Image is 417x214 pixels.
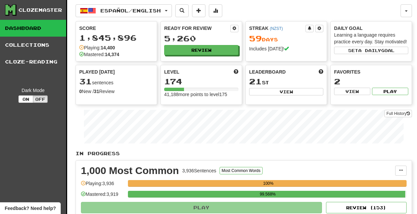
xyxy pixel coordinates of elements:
[164,91,238,98] div: 41,188 more points to level 175
[5,87,61,94] div: Dark Mode
[164,77,238,86] div: 174
[33,95,48,103] button: Off
[130,191,405,198] div: 99.568%
[326,202,407,213] button: Review (153)
[192,4,205,17] button: Add sentence to collection
[81,202,322,213] button: Play
[79,89,82,94] strong: 0
[18,7,62,13] div: Clozemaster
[79,69,115,75] span: Played [DATE]
[175,4,189,17] button: Search sentences
[94,89,99,94] strong: 31
[105,52,119,57] strong: 14,374
[334,77,408,86] div: 2
[334,47,408,54] button: Seta dailygoal
[249,69,286,75] span: Leaderboard
[81,180,125,191] div: Playing: 3,936
[249,34,262,43] span: 59
[249,77,262,86] span: 21
[76,150,412,157] p: In Progress
[249,45,323,52] div: Includes [DATE]!
[249,77,323,86] div: st
[319,69,323,75] span: This week in points, UTC
[79,44,115,51] div: Playing:
[130,180,407,187] div: 100%
[79,88,153,95] div: New / Review
[79,77,92,86] span: 31
[372,88,408,95] button: Play
[249,88,323,95] button: View
[384,110,412,117] a: Full History
[79,51,119,58] div: Mastered:
[334,32,408,45] div: Learning a language requires practice every day. Stay motivated!
[164,25,230,32] div: Ready for Review
[164,69,179,75] span: Level
[81,166,179,176] div: 1,000 Most Common
[249,25,306,32] div: Streak
[182,167,216,174] div: 3,936 Sentences
[334,69,408,75] div: Favorites
[5,205,56,212] span: Open feedback widget
[234,69,238,75] span: Score more points to level up
[334,88,370,95] button: View
[79,25,153,32] div: Score
[358,48,381,53] span: a daily
[164,34,238,43] div: 5,260
[18,95,33,103] button: On
[100,8,161,13] span: Español / English
[76,4,172,17] button: Español/English
[79,77,153,86] div: sentences
[164,45,238,55] button: Review
[209,4,222,17] button: More stats
[270,26,283,31] a: (NZST)
[220,167,263,174] button: Most Common Words
[81,191,125,202] div: Mastered: 3,919
[79,34,153,42] div: 1,845,896
[101,45,115,50] strong: 14,400
[334,25,408,32] div: Daily Goal
[249,34,323,43] div: Day s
